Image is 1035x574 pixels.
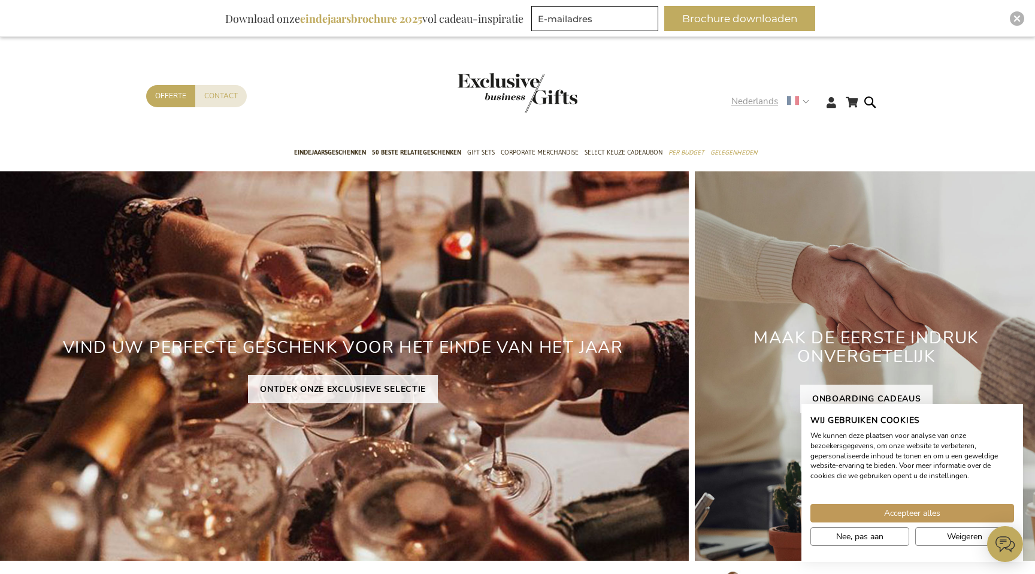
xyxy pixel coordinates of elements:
a: ONTDEK ONZE EXCLUSIEVE SELECTIE [248,375,438,403]
iframe: belco-activator-frame [987,526,1023,562]
span: Select Keuze Cadeaubon [585,146,662,159]
span: Gift Sets [467,146,495,159]
div: Download onze vol cadeau-inspiratie [220,6,529,31]
span: Nee, pas aan [836,530,883,543]
form: marketing offers and promotions [531,6,662,35]
span: Nederlands [731,95,778,108]
span: 50 beste relatiegeschenken [372,146,461,159]
button: Alle cookies weigeren [915,527,1014,546]
a: Offerte [146,85,195,107]
h2: Wij gebruiken cookies [810,415,1014,426]
span: Weigeren [947,530,982,543]
button: Accepteer alle cookies [810,504,1014,522]
div: Close [1010,11,1024,26]
img: Close [1013,15,1021,22]
b: eindejaarsbrochure 2025 [300,11,422,26]
a: ONBOARDING CADEAUS [800,385,933,413]
button: Brochure downloaden [664,6,815,31]
span: Accepteer alles [884,507,940,519]
p: We kunnen deze plaatsen voor analyse van onze bezoekersgegevens, om onze website te verbeteren, g... [810,431,1014,481]
a: store logo [458,73,517,113]
span: Gelegenheden [710,146,757,159]
span: Eindejaarsgeschenken [294,146,366,159]
input: E-mailadres [531,6,658,31]
span: Corporate Merchandise [501,146,579,159]
a: Contact [195,85,247,107]
img: Exclusive Business gifts logo [458,73,577,113]
button: Pas cookie voorkeuren aan [810,527,909,546]
span: Per Budget [668,146,704,159]
div: Nederlands [731,95,817,108]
